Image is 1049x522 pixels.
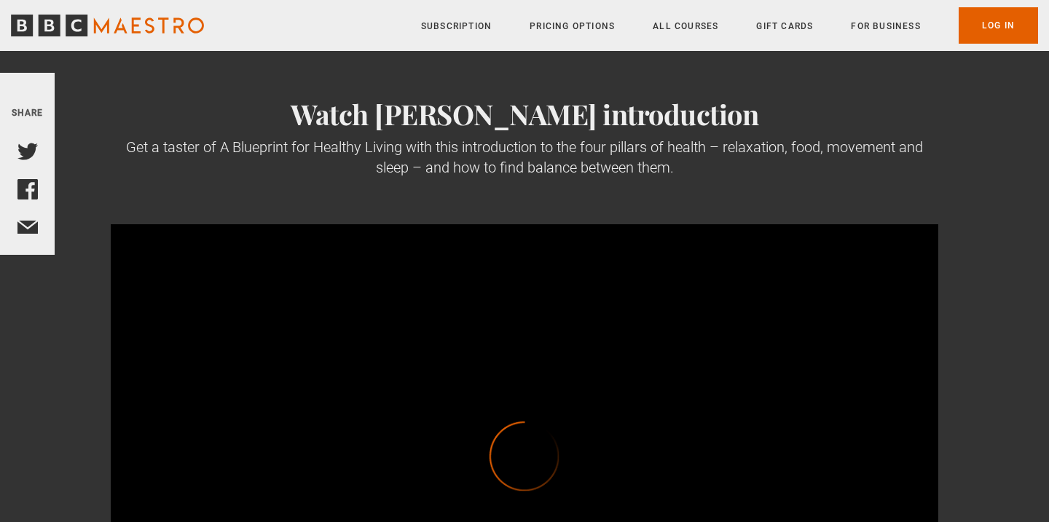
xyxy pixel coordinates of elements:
[959,7,1038,44] a: Log In
[11,15,204,36] svg: BBC Maestro
[421,7,1038,44] nav: Primary
[111,137,938,178] div: Get a taster of A Blueprint for Healthy Living with this introduction to the four pillars of heal...
[756,19,813,33] a: Gift Cards
[111,98,938,131] h2: Watch [PERSON_NAME] introduction
[12,108,44,118] span: Share
[851,19,920,33] a: For business
[421,19,492,33] a: Subscription
[530,19,615,33] a: Pricing Options
[653,19,718,33] a: All Courses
